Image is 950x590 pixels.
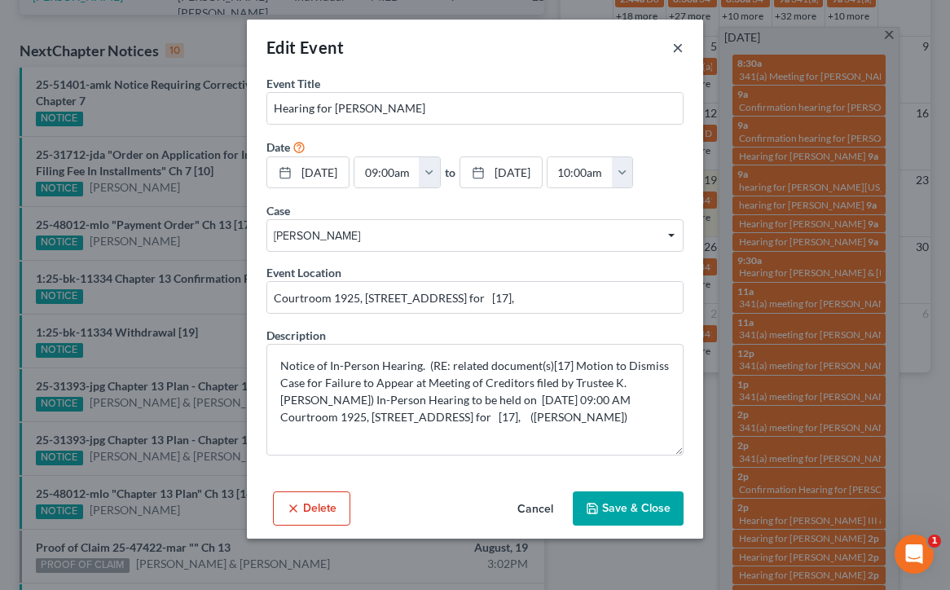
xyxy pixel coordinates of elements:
[266,77,320,90] span: Event Title
[928,535,941,548] span: 1
[266,327,326,344] label: Description
[267,93,683,124] input: Enter event name...
[445,164,455,181] label: to
[273,491,350,526] button: Delete
[266,139,290,156] label: Date
[266,219,684,252] span: Select box activate
[266,202,290,219] label: Case
[895,535,934,574] iframe: Intercom live chat
[354,157,420,188] input: -- : --
[274,227,675,244] span: [PERSON_NAME]
[504,493,566,526] button: Cancel
[266,264,341,281] label: Event Location
[267,157,349,188] a: [DATE]
[460,157,542,188] a: [DATE]
[672,37,684,57] button: ×
[267,282,683,313] input: Enter location...
[548,157,613,188] input: -- : --
[573,491,684,526] button: Save & Close
[266,37,344,57] span: Edit Event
